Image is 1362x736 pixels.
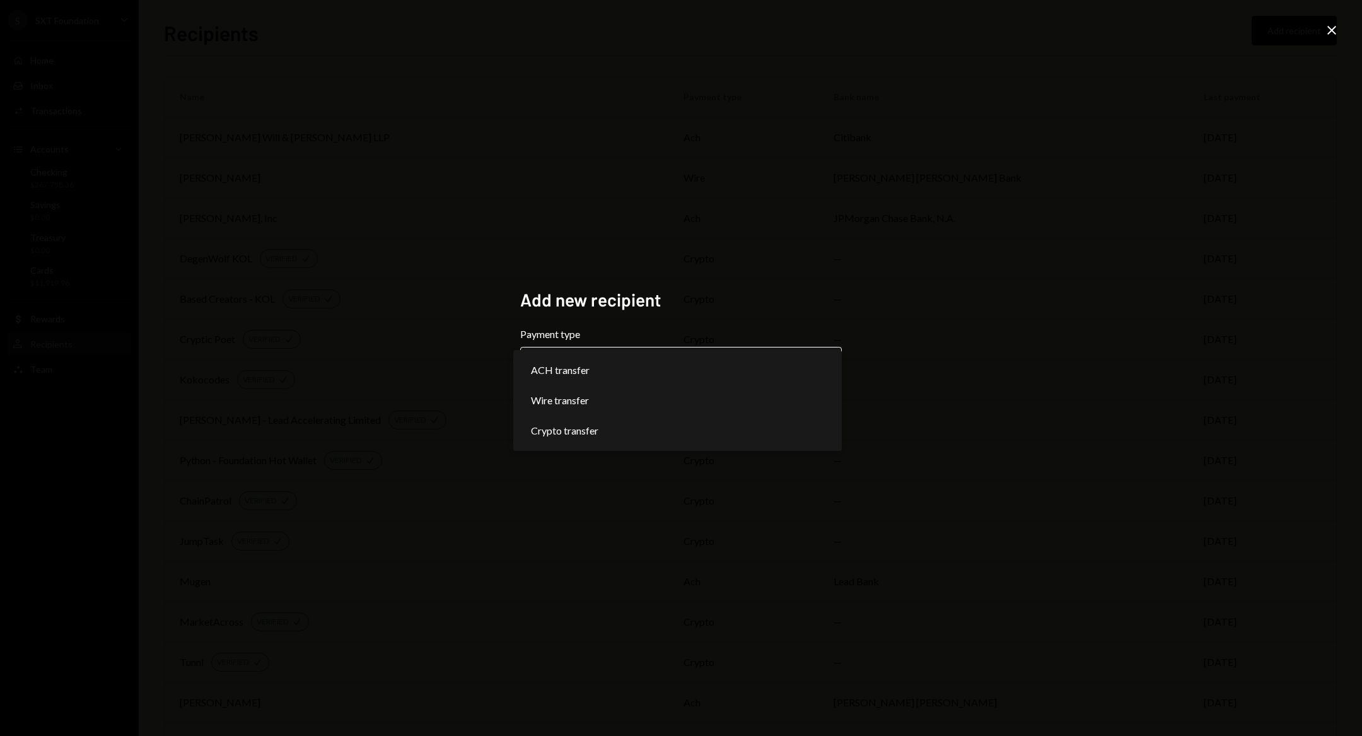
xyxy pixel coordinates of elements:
[531,363,590,378] span: ACH transfer
[531,393,589,408] span: Wire transfer
[520,288,842,312] h2: Add new recipient
[531,423,598,438] span: Crypto transfer
[520,347,842,382] button: Payment type
[520,327,842,342] label: Payment type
